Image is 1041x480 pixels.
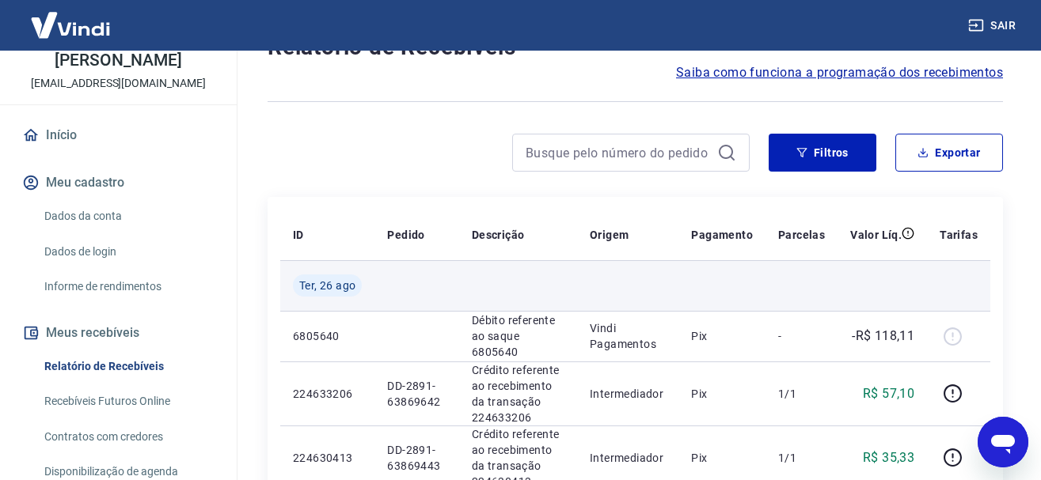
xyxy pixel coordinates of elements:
[55,52,181,69] p: [PERSON_NAME]
[863,384,914,403] p: R$ 57,10
[38,385,218,418] a: Recebíveis Futuros Online
[965,11,1022,40] button: Sair
[852,327,914,346] p: -R$ 118,11
[778,328,825,344] p: -
[293,386,362,402] p: 224633206
[676,63,1003,82] a: Saiba como funciona a programação dos recebimentos
[387,442,446,474] p: DD-2891-63869443
[472,227,525,243] p: Descrição
[778,386,825,402] p: 1/1
[590,386,666,402] p: Intermediador
[691,386,753,402] p: Pix
[526,141,711,164] input: Busque pelo número do pedido
[863,448,914,467] p: R$ 35,33
[293,227,304,243] p: ID
[31,75,206,92] p: [EMAIL_ADDRESS][DOMAIN_NAME]
[778,450,825,466] p: 1/1
[778,227,825,243] p: Parcelas
[472,362,564,425] p: Crédito referente ao recebimento da transação 224633206
[590,227,629,243] p: Origem
[38,270,218,303] a: Informe de rendimentos
[38,236,218,268] a: Dados de login
[19,118,218,153] a: Início
[978,417,1028,467] iframe: Botão para abrir a janela de mensagens
[387,378,446,410] p: DD-2891-63869642
[691,450,753,466] p: Pix
[38,350,218,383] a: Relatório de Recebíveis
[387,227,424,243] p: Pedido
[590,320,666,352] p: Vindi Pagamentos
[940,227,978,243] p: Tarifas
[590,450,666,466] p: Intermediador
[299,278,355,293] span: Ter, 26 ago
[19,165,218,200] button: Meu cadastro
[850,227,902,243] p: Valor Líq.
[293,450,362,466] p: 224630413
[895,134,1003,172] button: Exportar
[472,312,564,360] p: Débito referente ao saque 6805640
[19,1,122,49] img: Vindi
[38,421,218,453] a: Contratos com credores
[19,316,218,350] button: Meus recebíveis
[691,328,753,344] p: Pix
[769,134,876,172] button: Filtros
[38,200,218,232] a: Dados da conta
[691,227,753,243] p: Pagamento
[293,328,362,344] p: 6805640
